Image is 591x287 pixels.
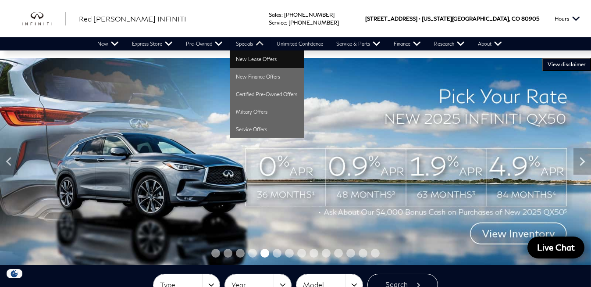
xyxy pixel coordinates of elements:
span: Go to slide 6 [273,249,281,258]
nav: Main Navigation [91,37,509,50]
a: [PHONE_NUMBER] [288,19,339,26]
a: New Finance Offers [230,68,304,86]
span: : [281,11,283,18]
span: Go to slide 9 [310,249,318,258]
a: Service & Parts [330,37,388,50]
a: Live Chat [527,237,584,258]
a: Specials [230,37,271,50]
span: Service [269,19,286,26]
a: [PHONE_NUMBER] [284,11,335,18]
span: Go to slide 11 [334,249,343,258]
span: Go to slide 1 [211,249,220,258]
button: VIEW DISCLAIMER [542,58,591,71]
a: New Lease Offers [230,50,304,68]
div: Next [573,148,591,175]
span: Go to slide 13 [359,249,367,258]
a: Finance [388,37,428,50]
span: Go to slide 8 [297,249,306,258]
img: INFINITI [22,12,66,26]
img: Opt-Out Icon [4,269,25,278]
a: infiniti [22,12,66,26]
a: Certified Pre-Owned Offers [230,86,304,103]
a: Unlimited Confidence [271,37,330,50]
span: VIEW DISCLAIMER [548,61,586,68]
span: Go to slide 5 [260,249,269,258]
span: Go to slide 3 [236,249,245,258]
a: Pre-Owned [180,37,230,50]
span: Go to slide 2 [224,249,232,258]
span: Live Chat [533,242,579,253]
a: About [472,37,509,50]
span: Go to slide 10 [322,249,331,258]
span: Red [PERSON_NAME] INFINITI [79,14,186,23]
span: Go to slide 7 [285,249,294,258]
span: Go to slide 14 [371,249,380,258]
a: Red [PERSON_NAME] INFINITI [79,14,186,24]
a: New [91,37,126,50]
span: : [286,19,287,26]
span: Go to slide 12 [346,249,355,258]
a: Research [428,37,472,50]
a: Service Offers [230,121,304,138]
span: Sales [269,11,281,18]
a: Military Offers [230,103,304,121]
a: [STREET_ADDRESS] • [US_STATE][GEOGRAPHIC_DATA], CO 80905 [365,15,539,22]
section: Click to Open Cookie Consent Modal [4,269,25,278]
a: Express Store [126,37,180,50]
span: Go to slide 4 [248,249,257,258]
